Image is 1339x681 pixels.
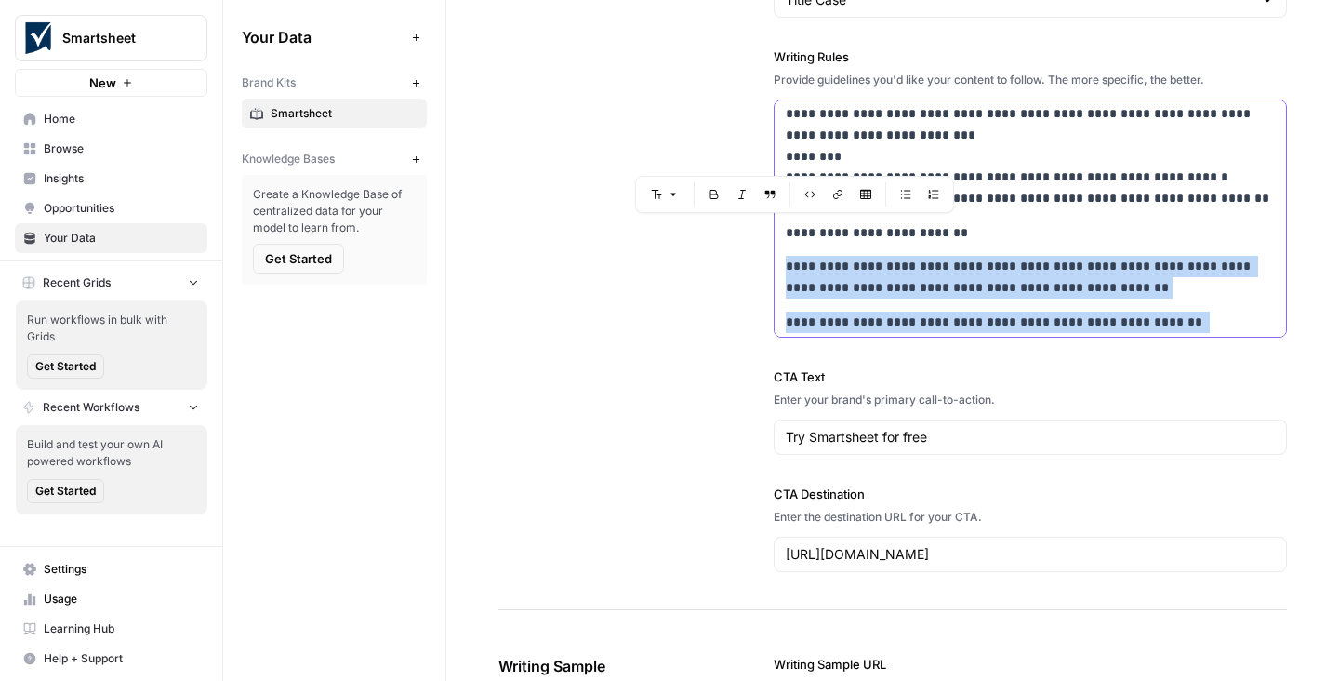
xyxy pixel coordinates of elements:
span: Knowledge Bases [242,151,335,167]
a: Browse [15,134,207,164]
button: Workspace: Smartsheet [15,15,207,61]
input: Gear up and get in the game with Sunday Soccer! [786,428,1275,447]
div: Provide guidelines you'd like your content to follow. The more specific, the better. [774,72,1287,88]
span: Recent Workflows [43,399,139,416]
span: Home [44,111,199,127]
a: Your Data [15,223,207,253]
span: Get Started [265,249,332,268]
a: Insights [15,164,207,194]
a: Learning Hub [15,614,207,644]
span: Smartsheet [62,29,175,47]
img: Smartsheet Logo [21,21,55,55]
span: Help + Support [44,650,199,667]
a: Opportunities [15,194,207,223]
span: New [89,73,116,92]
div: Enter your brand's primary call-to-action. [774,392,1287,408]
span: Learning Hub [44,621,199,637]
button: Get Started [27,479,104,503]
span: Brand Kits [242,74,296,91]
span: Recent Grids [43,274,111,291]
span: Your Data [242,26,404,48]
span: Get Started [35,483,96,500]
span: Browse [44,140,199,157]
span: Settings [44,561,199,578]
span: Your Data [44,230,199,247]
span: Writing Sample [498,655,669,677]
label: CTA Destination [774,485,1287,503]
span: Insights [44,170,199,187]
label: Writing Rules [774,47,1287,66]
input: www.sundaysoccer.com/gearup [786,545,1275,564]
button: Get Started [253,244,344,274]
div: Enter the destination URL for your CTA. [774,509,1287,526]
a: Usage [15,584,207,614]
button: Get Started [27,354,104,379]
span: Usage [44,591,199,608]
button: Help + Support [15,644,207,674]
label: CTA Text [774,367,1287,386]
label: Writing Sample URL [774,655,1287,674]
button: New [15,69,207,97]
a: Settings [15,554,207,584]
span: Create a Knowledge Base of centralized data for your model to learn from. [253,186,416,236]
a: Home [15,104,207,134]
button: Recent Workflows [15,394,207,421]
span: Run workflows in bulk with Grids [27,312,196,345]
span: Opportunities [44,200,199,217]
span: Smartsheet [271,105,418,122]
span: Build and test your own AI powered workflows [27,436,196,470]
a: Smartsheet [242,99,427,128]
span: Get Started [35,358,96,375]
button: Recent Grids [15,269,207,297]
